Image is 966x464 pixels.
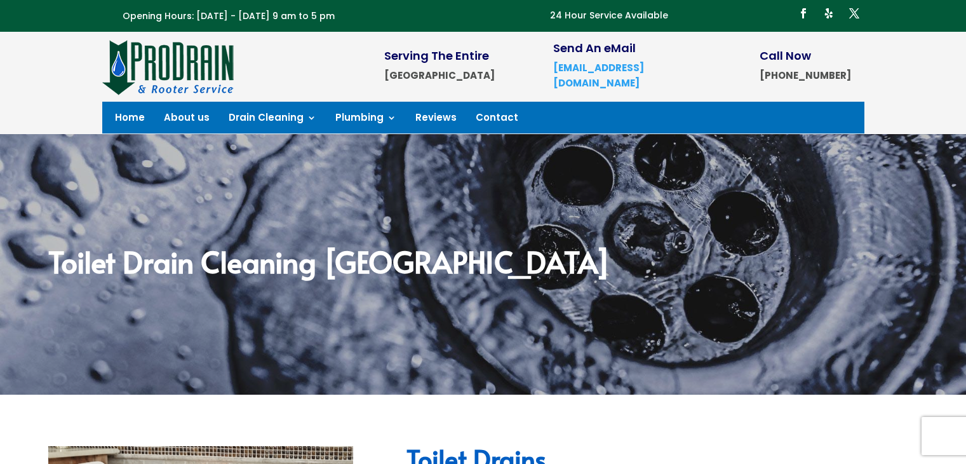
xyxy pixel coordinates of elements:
a: Follow on X [844,3,864,24]
strong: [PHONE_NUMBER] [760,69,851,82]
a: [EMAIL_ADDRESS][DOMAIN_NAME] [553,61,644,90]
strong: [GEOGRAPHIC_DATA] [384,69,495,82]
img: site-logo-100h [102,38,235,95]
a: Follow on Yelp [819,3,839,24]
a: Reviews [415,113,457,127]
span: Serving The Entire [384,48,489,64]
span: Send An eMail [553,40,636,56]
a: About us [164,113,210,127]
a: Contact [476,113,518,127]
a: Home [115,113,145,127]
span: Opening Hours: [DATE] - [DATE] 9 am to 5 pm [123,10,335,22]
p: 24 Hour Service Available [550,8,668,24]
a: Follow on Facebook [793,3,814,24]
h2: Toilet Drain Cleaning [GEOGRAPHIC_DATA] [48,247,918,282]
span: Call Now [760,48,811,64]
a: Drain Cleaning [229,113,316,127]
a: Plumbing [335,113,396,127]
